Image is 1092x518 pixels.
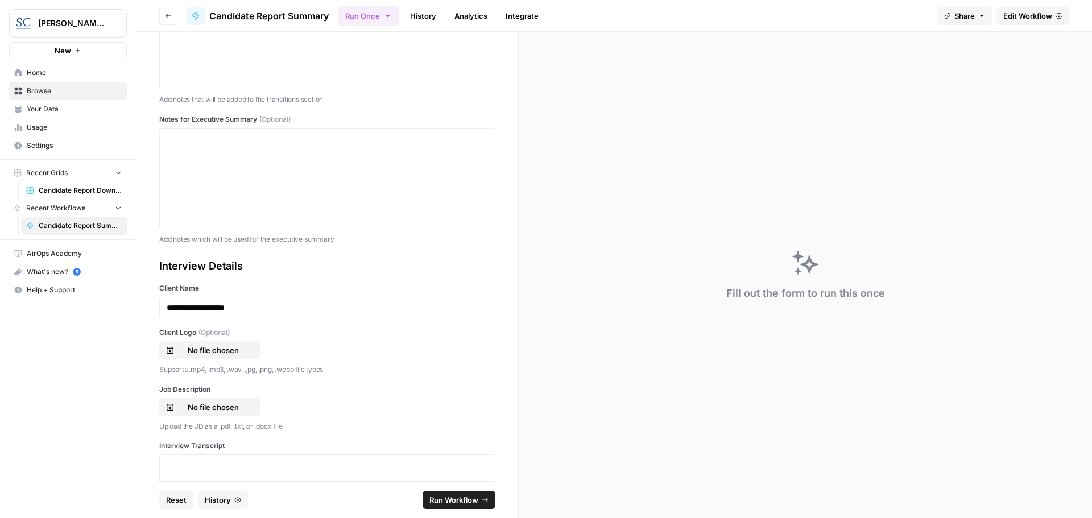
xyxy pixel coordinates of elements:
a: History [403,7,443,25]
a: Candidate Report Download Sheet [21,181,127,200]
div: Fill out the form to run this once [726,285,885,301]
div: What's new? [10,263,126,280]
button: No file chosen [159,398,260,416]
span: Browse [27,86,122,96]
span: (Optional) [198,328,230,338]
span: Share [954,10,975,22]
a: Integrate [499,7,545,25]
span: Run Workflow [429,494,478,505]
a: Analytics [448,7,494,25]
p: No file chosen [177,401,250,413]
span: Recent Grids [26,168,68,178]
span: Reset [166,494,187,505]
span: [PERSON_NAME] LA [38,18,107,29]
span: New [55,45,71,56]
a: Settings [9,136,127,155]
p: Upload the JD as a .pdf, .txt, or .docx file [159,421,495,432]
button: New [9,42,127,59]
button: Help + Support [9,281,127,299]
span: History [205,494,231,505]
text: 5 [75,269,78,275]
span: Candidate Report Download Sheet [39,185,122,196]
span: (Optional) [259,114,291,125]
a: Usage [9,118,127,136]
span: Home [27,68,122,78]
a: Candidate Report Summary [21,217,127,235]
button: Run Workflow [423,491,495,509]
label: Client Name [159,283,495,293]
span: Help + Support [27,285,122,295]
button: Run Once [338,6,399,26]
p: No file chosen [177,345,250,356]
button: No file chosen [159,341,260,359]
span: Usage [27,122,122,132]
label: Client Logo [159,328,495,338]
a: Your Data [9,100,127,118]
p: Add notes that will be added to the transitions section [159,94,495,105]
button: Recent Grids [9,164,127,181]
a: Home [9,64,127,82]
span: Recent Workflows [26,203,85,213]
div: Interview Details [159,258,495,274]
label: Notes for Executive Summary [159,114,495,125]
button: Reset [159,491,193,509]
button: Recent Workflows [9,200,127,217]
button: History [198,491,248,509]
p: Add notes which will be used for the executive summary [159,234,495,245]
button: What's new? 5 [9,263,127,281]
a: AirOps Academy [9,245,127,263]
span: Edit Workflow [1003,10,1052,22]
a: Browse [9,82,127,100]
button: Workspace: Stanton Chase LA [9,9,127,38]
label: Job Description [159,384,495,395]
span: Candidate Report Summary [209,9,329,23]
a: Candidate Report Summary [187,7,329,25]
span: AirOps Academy [27,248,122,259]
span: Candidate Report Summary [39,221,122,231]
a: 5 [73,268,81,276]
button: Share [937,7,992,25]
span: Your Data [27,104,122,114]
p: Supports .mp4, .mp3, .wav, .jpg, .png, .webp file types [159,364,495,375]
img: Stanton Chase LA Logo [13,13,34,34]
label: Interview Transcript [159,441,495,451]
a: Edit Workflow [996,7,1069,25]
span: Settings [27,140,122,151]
